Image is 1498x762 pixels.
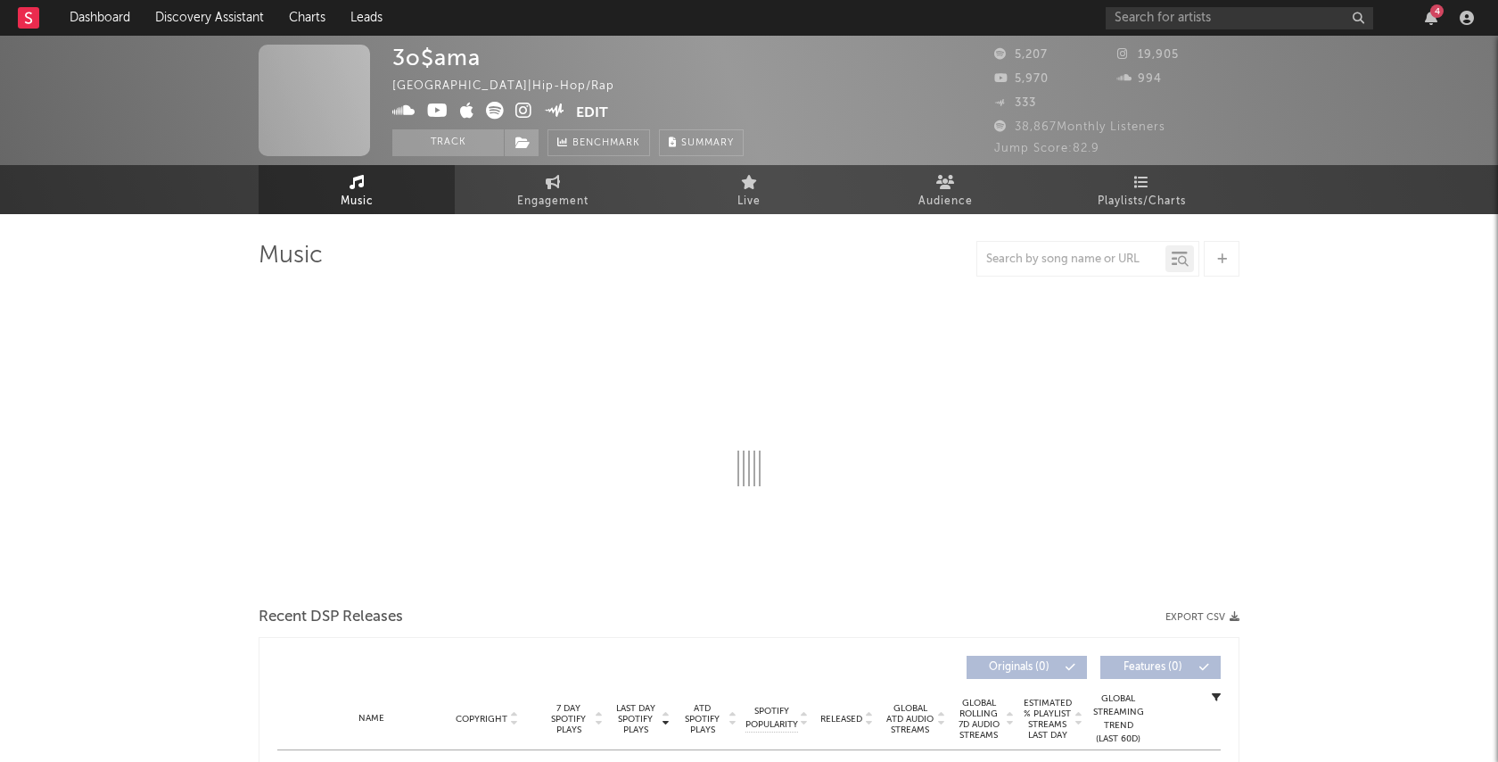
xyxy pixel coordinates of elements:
button: Features(0) [1100,656,1221,679]
span: Engagement [517,191,588,212]
span: Jump Score: 82.9 [994,143,1099,154]
a: Engagement [455,165,651,214]
span: Estimated % Playlist Streams Last Day [1023,698,1072,741]
a: Playlists/Charts [1043,165,1239,214]
span: Recent DSP Releases [259,607,403,628]
button: Export CSV [1165,612,1239,623]
span: Released [820,714,862,725]
span: 994 [1117,73,1162,85]
a: Live [651,165,847,214]
span: Benchmark [572,133,640,154]
span: Audience [918,191,973,212]
span: Copyright [456,714,507,725]
button: Track [392,129,504,156]
span: Global ATD Audio Streams [885,703,934,735]
button: Summary [659,129,744,156]
a: Music [259,165,455,214]
span: Playlists/Charts [1098,191,1186,212]
span: Music [341,191,374,212]
button: Originals(0) [967,656,1087,679]
a: Benchmark [547,129,650,156]
a: Audience [847,165,1043,214]
button: 4 [1425,11,1437,25]
span: Features ( 0 ) [1112,662,1194,673]
span: Summary [681,138,734,148]
span: 19,905 [1117,49,1179,61]
span: ATD Spotify Plays [679,703,726,735]
span: 5,970 [994,73,1049,85]
span: 7 Day Spotify Plays [545,703,592,735]
div: 3o$ama [392,45,481,70]
span: Live [737,191,761,212]
button: Edit [576,102,608,124]
div: Name [313,712,430,725]
span: 38,867 Monthly Listeners [994,121,1165,133]
span: 333 [994,97,1036,109]
span: Originals ( 0 ) [978,662,1060,673]
span: Last Day Spotify Plays [612,703,659,735]
span: 5,207 [994,49,1048,61]
div: 4 [1430,4,1444,18]
div: [GEOGRAPHIC_DATA] | Hip-Hop/Rap [392,76,635,97]
span: Spotify Popularity [745,705,798,732]
span: Global Rolling 7D Audio Streams [954,698,1003,741]
input: Search by song name or URL [977,253,1165,267]
div: Global Streaming Trend (Last 60D) [1091,692,1145,746]
input: Search for artists [1106,7,1373,29]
